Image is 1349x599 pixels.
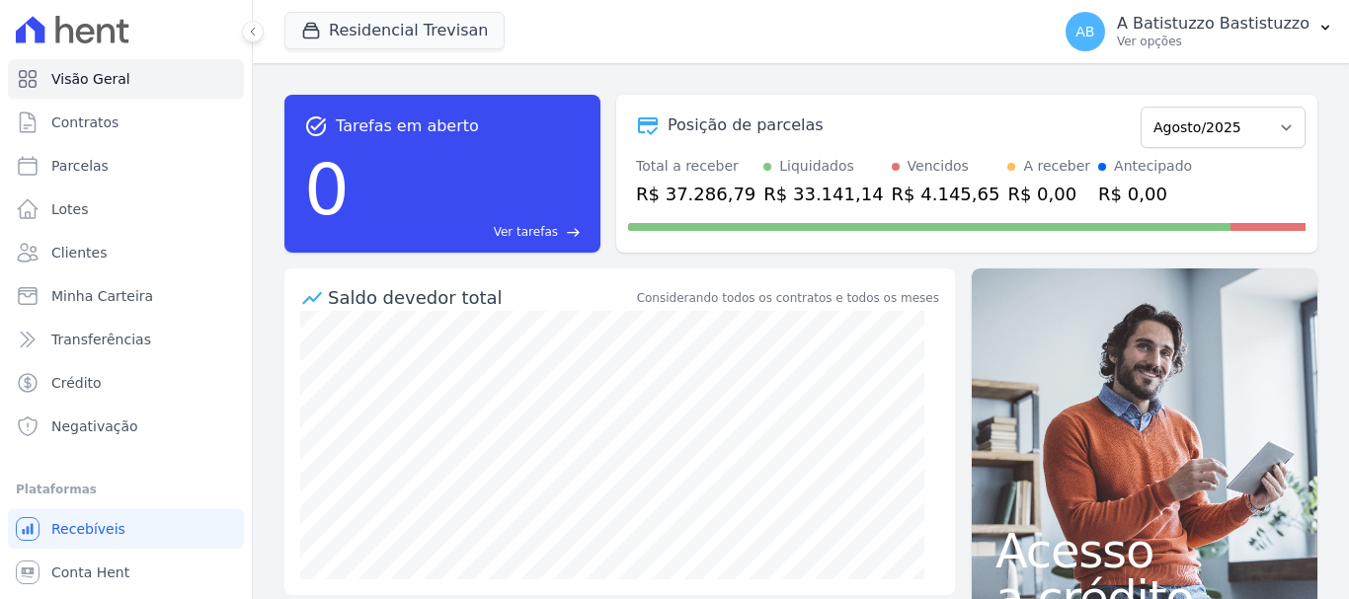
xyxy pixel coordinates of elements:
[16,478,236,501] div: Plataformas
[892,181,1000,207] div: R$ 4.145,65
[1117,14,1309,34] p: A Batistuzzo Bastistuzzo
[284,12,505,49] button: Residencial Trevisan
[636,181,755,207] div: R$ 37.286,79
[8,320,244,359] a: Transferências
[51,330,151,349] span: Transferências
[1075,25,1094,38] span: AB
[8,509,244,549] a: Recebíveis
[51,286,153,306] span: Minha Carteira
[8,233,244,272] a: Clientes
[995,527,1294,574] span: Acesso
[668,113,824,137] div: Posição de parcelas
[8,189,244,229] a: Lotes
[336,114,479,138] span: Tarefas em aberto
[8,407,244,446] a: Negativação
[494,223,558,241] span: Ver tarefas
[637,289,939,307] div: Considerando todos os contratos e todos os meses
[566,225,581,240] span: east
[51,562,129,582] span: Conta Hent
[1023,156,1090,177] div: A receber
[8,553,244,592] a: Conta Hent
[636,156,755,177] div: Total a receber
[8,276,244,316] a: Minha Carteira
[51,69,130,89] span: Visão Geral
[8,146,244,186] a: Parcelas
[357,223,581,241] a: Ver tarefas east
[51,112,119,132] span: Contratos
[328,284,633,311] div: Saldo devedor total
[1114,156,1192,177] div: Antecipado
[908,156,969,177] div: Vencidos
[51,199,89,219] span: Lotes
[1117,34,1309,49] p: Ver opções
[779,156,854,177] div: Liquidados
[304,138,350,241] div: 0
[8,363,244,403] a: Crédito
[304,114,328,138] span: task_alt
[1007,181,1090,207] div: R$ 0,00
[51,156,109,176] span: Parcelas
[8,103,244,142] a: Contratos
[51,519,125,539] span: Recebíveis
[51,373,102,393] span: Crédito
[8,59,244,99] a: Visão Geral
[51,416,138,436] span: Negativação
[763,181,883,207] div: R$ 33.141,14
[1050,4,1349,59] button: AB A Batistuzzo Bastistuzzo Ver opções
[51,243,107,262] span: Clientes
[1098,181,1192,207] div: R$ 0,00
